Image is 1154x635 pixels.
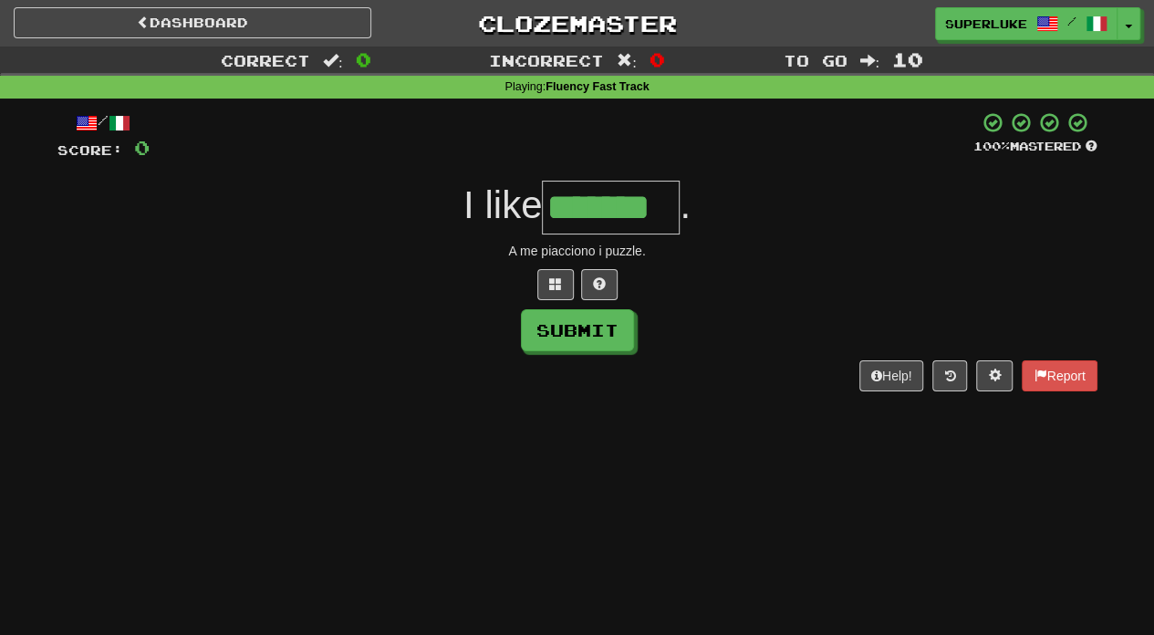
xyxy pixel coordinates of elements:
button: Help! [859,360,924,391]
button: Report [1022,360,1097,391]
button: Switch sentence to multiple choice alt+p [537,269,574,300]
strong: Fluency Fast Track [546,80,649,93]
a: superluke / [935,7,1118,40]
span: / [1067,15,1076,27]
span: 0 [650,48,665,70]
span: Incorrect [489,51,604,69]
span: . [680,183,691,226]
button: Round history (alt+y) [932,360,967,391]
button: Single letter hint - you only get 1 per sentence and score half the points! alt+h [581,269,618,300]
span: 0 [134,136,150,159]
span: : [859,53,879,68]
button: Submit [521,309,634,351]
a: Dashboard [14,7,371,38]
div: / [57,111,150,134]
span: superluke [945,16,1027,32]
span: 100 % [973,139,1010,153]
span: I like [463,183,542,226]
span: 0 [356,48,371,70]
span: : [617,53,637,68]
a: Clozemaster [399,7,756,39]
div: A me piacciono i puzzle. [57,242,1097,260]
div: Mastered [973,139,1097,155]
span: Correct [221,51,310,69]
span: Score: [57,142,123,158]
span: 10 [892,48,923,70]
span: To go [783,51,847,69]
span: : [323,53,343,68]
